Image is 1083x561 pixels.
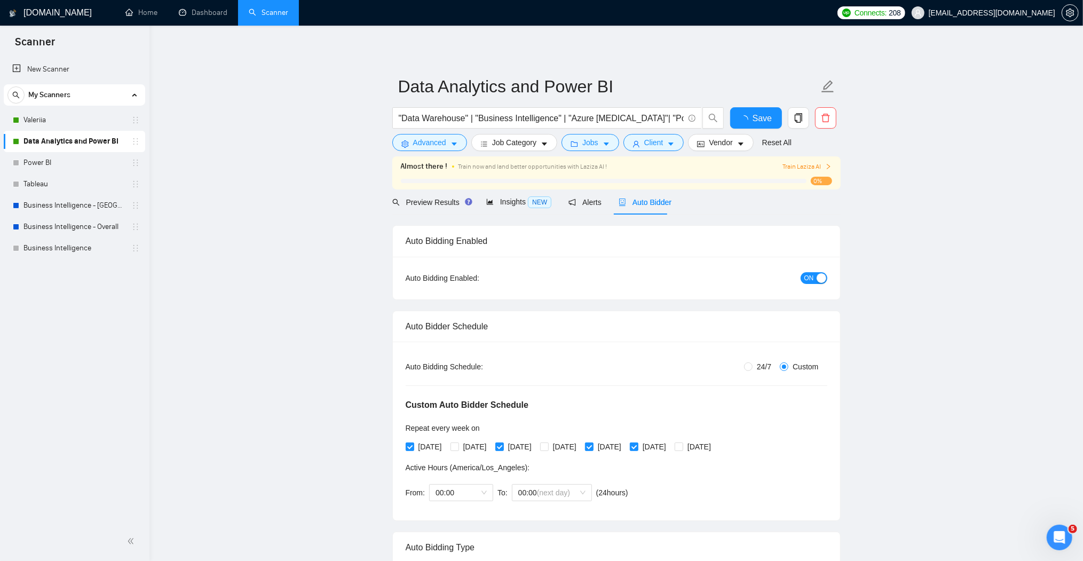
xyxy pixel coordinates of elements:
span: [DATE] [504,441,536,453]
span: Scanner [6,34,64,57]
span: Insights [486,197,551,206]
span: Active Hours ( America/Los_Angeles ): [406,463,530,472]
a: New Scanner [12,59,137,80]
a: Business Intelligence [23,238,125,259]
a: Valeriia [23,109,125,131]
a: homeHome [125,8,157,17]
button: search [702,107,724,129]
span: holder [131,244,140,252]
span: 00:00 [436,485,487,501]
span: My Scanners [28,84,70,106]
span: search [8,91,24,99]
span: Alerts [568,198,602,207]
div: Auto Bidder Schedule [406,311,827,342]
button: search [7,86,25,104]
span: [DATE] [549,441,581,453]
button: delete [815,107,836,129]
input: Search Freelance Jobs... [399,112,684,125]
li: New Scanner [4,59,145,80]
span: Almost there ! [401,161,448,172]
button: copy [788,107,809,129]
span: Client [644,137,663,148]
div: Auto Bidding Enabled: [406,272,546,284]
span: caret-down [737,140,745,148]
span: Repeat every week on [406,424,480,432]
a: Business Intelligence - Overall [23,216,125,238]
span: [DATE] [459,441,491,453]
img: upwork-logo.png [842,9,851,17]
span: caret-down [667,140,675,148]
span: holder [131,159,140,167]
span: bars [480,140,488,148]
span: holder [131,137,140,146]
span: 5 [1069,525,1077,533]
span: Advanced [413,137,446,148]
span: Vendor [709,137,732,148]
span: right [825,163,832,170]
span: caret-down [541,140,548,148]
span: [DATE] [594,441,626,453]
button: barsJob Categorycaret-down [471,134,557,151]
span: 0% [811,177,832,185]
span: Jobs [582,137,598,148]
span: Connects: [855,7,887,19]
span: [DATE] [414,441,446,453]
span: NEW [528,196,551,208]
button: userClientcaret-down [623,134,684,151]
span: folder [571,140,578,148]
span: user [914,9,922,17]
button: Save [730,107,782,129]
a: Tableau [23,173,125,195]
span: search [703,113,723,123]
button: settingAdvancedcaret-down [392,134,467,151]
li: My Scanners [4,84,145,259]
a: Reset All [762,137,792,148]
span: (next day) [537,488,570,497]
a: Data Analytics and Power BI [23,131,125,152]
span: double-left [127,536,138,547]
iframe: Intercom live chat [1047,525,1072,550]
span: holder [131,180,140,188]
button: folderJobscaret-down [562,134,619,151]
span: caret-down [450,140,458,148]
span: info-circle [689,115,695,122]
img: logo [9,5,17,22]
span: holder [131,223,140,231]
a: Power BI [23,152,125,173]
span: Save [753,112,772,125]
span: Auto Bidder [619,198,671,207]
span: setting [401,140,409,148]
span: ( 24 hours) [596,488,628,497]
button: setting [1062,4,1079,21]
div: Auto Bidding Schedule: [406,361,546,373]
input: Scanner name... [398,73,819,100]
a: Business Intelligence - [GEOGRAPHIC_DATA] [23,195,125,216]
span: robot [619,199,626,206]
span: setting [1062,9,1078,17]
span: holder [131,201,140,210]
span: Train Laziza AI [782,162,832,172]
a: dashboardDashboard [179,8,227,17]
button: idcardVendorcaret-down [688,134,753,151]
span: ON [804,272,814,284]
span: From: [406,488,425,497]
span: [DATE] [683,441,715,453]
span: Preview Results [392,198,469,207]
div: Auto Bidding Enabled [406,226,827,256]
span: [DATE] [638,441,670,453]
span: Job Category [492,137,536,148]
span: holder [131,116,140,124]
span: 24/7 [753,361,776,373]
span: user [633,140,640,148]
span: area-chart [486,198,494,206]
span: caret-down [603,140,610,148]
a: setting [1062,9,1079,17]
span: loading [740,115,753,124]
span: copy [788,113,809,123]
span: notification [568,199,576,206]
h5: Custom Auto Bidder Schedule [406,399,529,412]
span: 00:00 [518,485,586,501]
span: search [392,199,400,206]
span: To: [497,488,508,497]
span: Train now and land better opportunities with Laziza AI ! [459,163,607,170]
